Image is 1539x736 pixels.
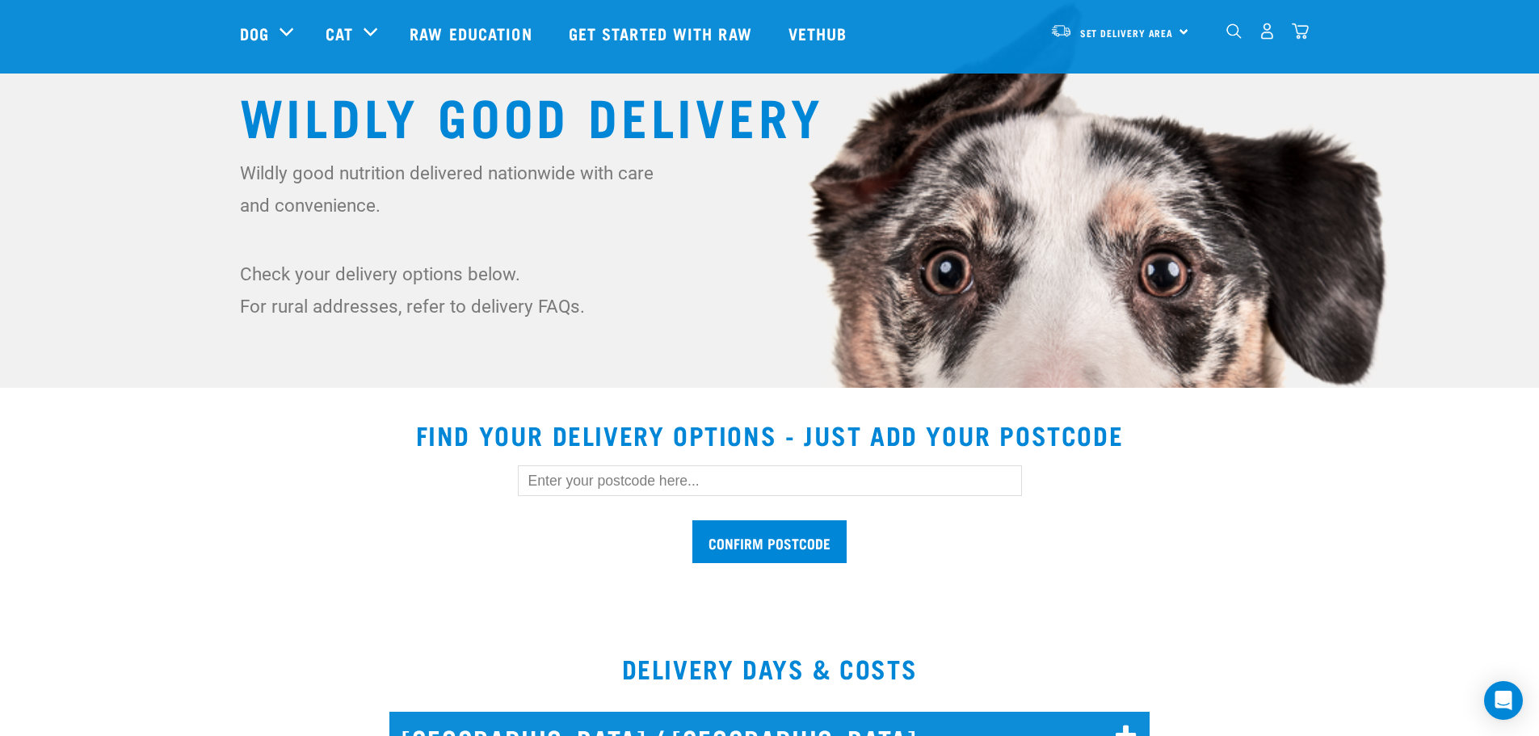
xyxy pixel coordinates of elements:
img: home-icon@2x.png [1292,23,1309,40]
h2: Find your delivery options - just add your postcode [19,420,1520,449]
a: Raw Education [393,1,552,65]
a: Cat [326,21,353,45]
img: user.png [1259,23,1276,40]
a: Dog [240,21,269,45]
input: Enter your postcode here... [518,465,1022,496]
span: Set Delivery Area [1080,30,1174,36]
img: van-moving.png [1050,23,1072,38]
a: Get started with Raw [553,1,772,65]
input: Confirm postcode [692,520,847,563]
p: Wildly good nutrition delivered nationwide with care and convenience. [240,157,664,221]
img: home-icon-1@2x.png [1226,23,1242,39]
h1: Wildly Good Delivery [240,86,1300,144]
a: Vethub [772,1,868,65]
p: Check your delivery options below. For rural addresses, refer to delivery FAQs. [240,258,664,322]
div: Open Intercom Messenger [1484,681,1523,720]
